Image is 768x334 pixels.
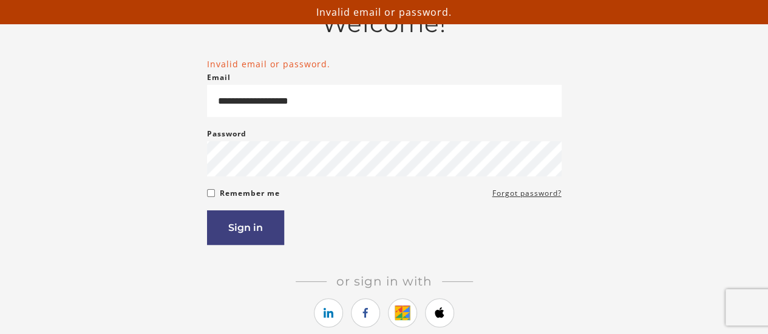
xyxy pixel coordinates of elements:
[207,10,562,38] h2: Welcome!
[492,186,562,201] a: Forgot password?
[327,274,442,289] span: Or sign in with
[388,298,417,327] a: https://courses.thinkific.com/users/auth/google?ss%5Breferral%5D=&ss%5Buser_return_to%5D=&ss%5Bvi...
[351,298,380,327] a: https://courses.thinkific.com/users/auth/facebook?ss%5Breferral%5D=&ss%5Buser_return_to%5D=&ss%5B...
[207,58,562,70] li: Invalid email or password.
[207,127,246,141] label: Password
[220,186,280,201] label: Remember me
[5,5,763,19] p: Invalid email or password.
[314,298,343,327] a: https://courses.thinkific.com/users/auth/linkedin?ss%5Breferral%5D=&ss%5Buser_return_to%5D=&ss%5B...
[425,298,454,327] a: https://courses.thinkific.com/users/auth/apple?ss%5Breferral%5D=&ss%5Buser_return_to%5D=&ss%5Bvis...
[207,70,231,85] label: Email
[207,210,284,245] button: Sign in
